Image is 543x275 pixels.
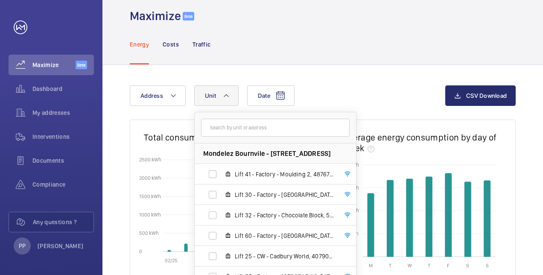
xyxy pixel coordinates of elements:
span: Lift 41 - Factory - Moulding 2, 48767621 [235,170,334,178]
path: Saturday 65.22 [464,182,471,257]
p: Traffic [193,40,210,49]
button: Address [130,85,186,106]
text: 02/25 [165,257,178,263]
span: Any questions ? [33,218,93,226]
span: Address [140,92,163,99]
path: 2025-02-01T00:00:00.000 [168,250,171,252]
h2: Total consumption [144,132,218,143]
span: Beta [183,12,194,20]
text: 1500 kWh [139,193,161,199]
text: T [428,263,430,269]
path: Tuesday 66.73 [387,180,393,257]
p: [PERSON_NAME] [38,242,84,250]
span: Lift 25 - CW - Cadbury World, 40790858 [235,252,334,260]
text: 500 kWh [139,230,159,236]
text: 0 [139,248,142,254]
text: 2000 kWh [139,175,161,181]
span: Lift 32 - Factory - Chocolate Block, 54976038 [235,211,334,219]
text: T [389,263,391,269]
span: Compliance [32,180,94,189]
text: 2500 kWh [139,156,161,162]
text: M [369,263,373,269]
span: Lift 60 - Factory - [GEOGRAPHIC_DATA] [235,231,334,240]
path: Thursday 69.5 [426,177,432,257]
input: Search by unit or address [201,119,350,137]
path: 2025-03-01T00:00:00.000 214.22 [184,244,187,252]
span: My addresses [32,108,94,117]
span: Unit [205,92,216,99]
span: Maximize [32,61,76,69]
span: Mondelez Bournvile - [STREET_ADDRESS] [203,149,331,158]
path: Friday 72.5 [445,173,452,257]
p: Energy [130,40,149,49]
span: Interventions [32,132,94,141]
span: Documents [32,156,94,165]
p: PP [19,242,26,250]
text: S [486,263,489,269]
span: Beta [76,61,87,69]
text: W [408,263,412,269]
h1: Maximize [130,8,181,24]
text: S [466,263,469,269]
span: Dashboard [32,85,94,93]
h2: Average energy consumption by day of week [344,132,496,153]
path: Wednesday 67.57 [406,179,413,257]
span: Date [258,92,270,99]
span: CSV Download [466,92,507,99]
button: Unit [194,85,239,106]
button: CSV Download [445,85,516,106]
path: Sunday 66.37 [484,181,490,257]
text: 1000 kWh [139,211,161,217]
span: Lift 30 - Factory - [GEOGRAPHIC_DATA] [235,190,334,199]
path: Monday 55.04 [368,193,374,257]
text: F [447,263,450,269]
p: Costs [163,40,179,49]
button: Date [247,85,295,106]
